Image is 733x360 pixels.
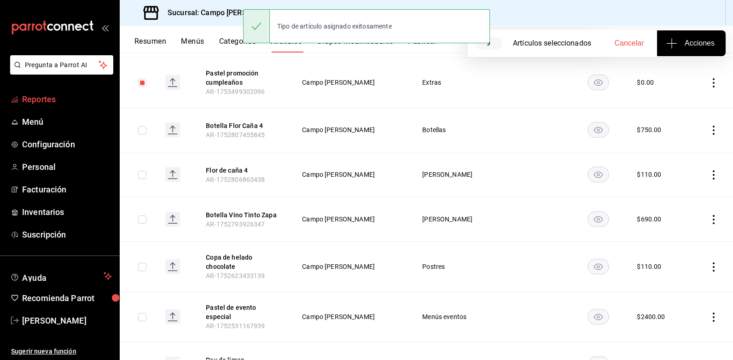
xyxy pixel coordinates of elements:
[219,37,256,52] button: Categorías
[160,7,310,18] h3: Sucursal: Campo [PERSON_NAME] (Cdmx)
[588,259,609,274] button: availability-product
[588,167,609,182] button: availability-product
[709,262,718,272] button: actions
[206,166,279,175] button: edit-product-location
[422,171,491,178] span: [PERSON_NAME]
[709,313,718,322] button: actions
[101,24,109,31] button: open_drawer_menu
[22,292,112,304] span: Recomienda Parrot
[588,309,609,325] button: availability-product
[22,93,112,105] span: Reportes
[422,216,491,222] span: [PERSON_NAME]
[615,39,644,47] span: Cancelar
[637,262,661,271] div: $ 110.00
[206,303,279,321] button: edit-product-location
[22,206,112,218] span: Inventarios
[270,16,399,36] div: Tipo de artículo asignado exitosamente
[302,314,399,320] span: Campo [PERSON_NAME]
[206,69,279,87] button: edit-product-location
[422,263,491,270] span: Postres
[422,79,491,86] span: Extras
[206,221,265,228] span: AR-1752793926347
[709,78,718,87] button: actions
[181,37,204,52] button: Menús
[657,30,726,56] button: Acciones
[302,79,399,86] span: Campo [PERSON_NAME]
[206,131,265,139] span: AR-1752807455845
[709,215,718,224] button: actions
[513,38,601,49] div: Artículos seleccionados
[637,215,661,224] div: $ 690.00
[206,121,279,130] button: edit-product-location
[709,170,718,180] button: actions
[302,263,399,270] span: Campo [PERSON_NAME]
[206,176,265,183] span: AR-1752806863438
[637,170,661,179] div: $ 110.00
[588,75,609,90] button: availability-product
[22,183,112,196] span: Facturación
[302,216,399,222] span: Campo [PERSON_NAME]
[668,38,715,49] span: Acciones
[134,37,733,52] div: navigation tabs
[637,125,661,134] div: $ 750.00
[134,37,166,52] button: Resumen
[588,211,609,227] button: availability-product
[11,347,112,356] span: Sugerir nueva función
[22,116,112,128] span: Menú
[422,314,491,320] span: Menús eventos
[422,127,491,133] span: Botellas
[709,126,718,135] button: actions
[206,210,279,220] button: edit-product-location
[22,314,112,327] span: [PERSON_NAME]
[206,322,265,330] span: AR-1752531167939
[637,78,654,87] div: $ 0.00
[22,161,112,173] span: Personal
[22,138,112,151] span: Configuración
[601,30,657,56] button: Cancelar
[206,272,265,279] span: AR-1752623433139
[6,67,113,76] a: Pregunta a Parrot AI
[22,228,112,241] span: Suscripción
[588,122,609,138] button: availability-product
[206,253,279,271] button: edit-product-location
[22,271,100,282] span: Ayuda
[637,312,665,321] div: $ 2400.00
[302,171,399,178] span: Campo [PERSON_NAME]
[302,127,399,133] span: Campo [PERSON_NAME]
[206,88,265,95] span: AR-1753499302096
[25,60,99,70] span: Pregunta a Parrot AI
[10,55,113,75] button: Pregunta a Parrot AI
